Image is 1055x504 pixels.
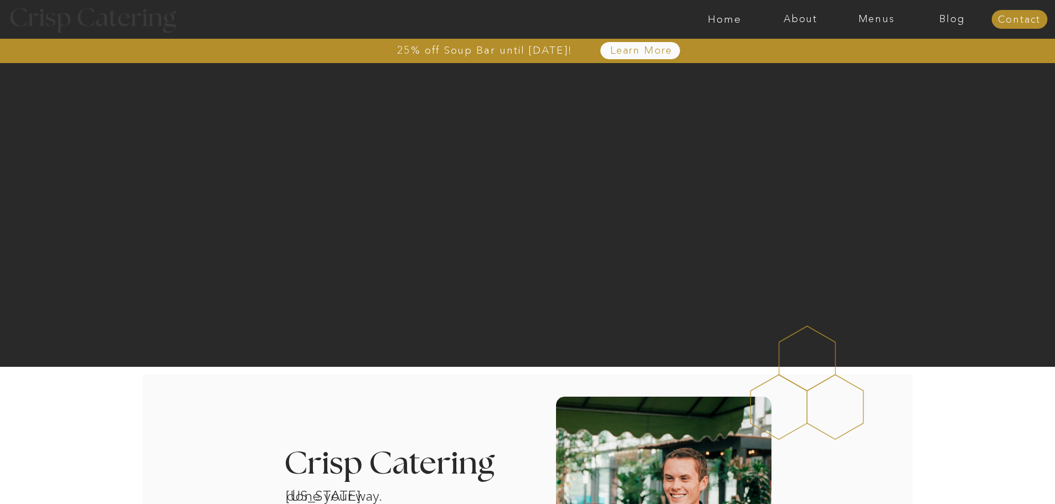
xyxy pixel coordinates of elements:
[914,14,990,25] a: Blog
[284,448,523,481] h3: Crisp Catering
[991,14,1047,25] a: Contact
[838,14,914,25] a: Menus
[286,486,401,501] h1: [US_STATE] catering
[687,14,763,25] a: Home
[357,45,613,56] a: 25% off Soup Bar until [DATE]!
[585,45,698,56] a: Learn More
[763,14,838,25] a: About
